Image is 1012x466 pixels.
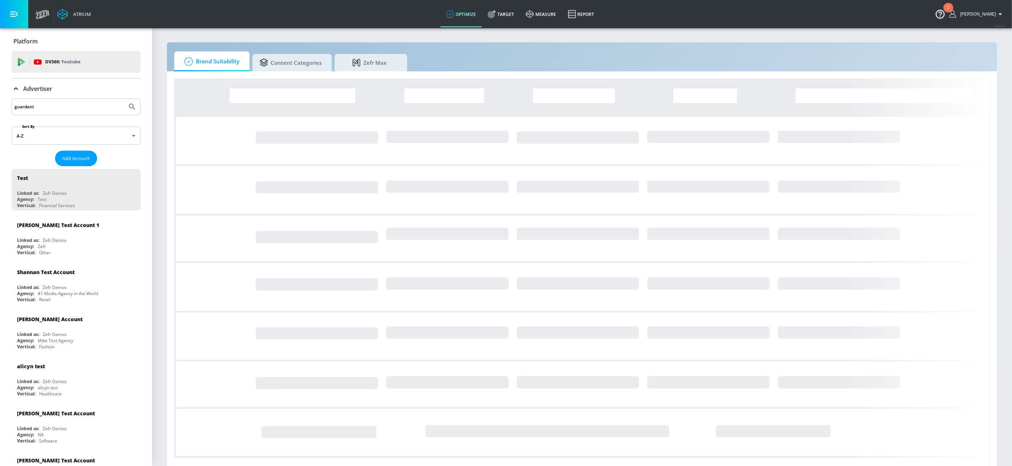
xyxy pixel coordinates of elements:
div: Zefr Demos [43,237,67,243]
div: Agency: [17,337,34,344]
div: Financial Services [39,202,75,209]
div: Linked as: [17,284,39,290]
div: NA [38,432,44,438]
div: Test [38,196,46,202]
div: Zefr Demos [43,378,67,385]
a: Atrium [57,9,91,20]
div: Vertical: [17,391,35,397]
a: Report [562,1,600,27]
div: DV360: Youtube [12,51,141,73]
div: #1 Media Agency in the World [38,290,98,297]
div: Fashion [39,344,55,350]
span: Brand Suitability [181,53,239,70]
div: Vertical: [17,344,35,350]
div: Linked as: [17,190,39,196]
div: Linked as: [17,378,39,385]
div: Zefr [38,243,46,249]
span: Zefr Max [342,54,397,71]
div: alicyn test [38,385,58,391]
div: TestLinked as:Zefr DemosAgency:TestVertical:Financial Services [12,169,141,210]
div: alicyn testLinked as:Zefr DemosAgency:alicyn testVertical:Healthcare [12,357,141,399]
div: Healthcare [39,391,62,397]
div: [PERSON_NAME] AccountLinked as:Zefr DemosAgency:Mike Test AgencyVertical:Fashion [12,310,141,352]
div: Vertical: [17,202,35,209]
div: Other [39,249,51,256]
div: Zefr Demos [43,425,67,432]
div: Zefr Demos [43,331,67,337]
div: Platform [12,31,141,51]
button: [PERSON_NAME] [949,10,1005,18]
div: Vertical: [17,438,35,444]
div: Shannan Test AccountLinked as:Zefr DemosAgency:#1 Media Agency in the WorldVertical:Retail [12,263,141,305]
div: Linked as: [17,425,39,432]
div: Zefr Demos [43,284,67,290]
span: login as: ashley.jan@zefr.com [957,12,996,17]
div: Vertical: [17,297,35,303]
div: Linked as: [17,331,39,337]
div: Agency: [17,196,34,202]
div: Mike Test Agency [38,337,73,344]
p: DV360: [45,58,80,66]
p: Youtube [61,58,80,66]
p: Platform [13,37,38,45]
div: Test [17,175,28,181]
div: Retail [39,297,50,303]
span: Content Categories [260,54,322,71]
p: Advertiser [23,85,52,93]
div: A-Z [12,127,141,145]
button: Submit Search [124,99,140,115]
div: [PERSON_NAME] Test Account 1Linked as:Zefr DemosAgency:ZefrVertical:Other [12,216,141,257]
span: Add Account [62,154,90,163]
div: Vertical: [17,249,35,256]
div: [PERSON_NAME] Test Account [17,410,95,417]
div: Zefr Demos [43,190,67,196]
span: v 4.25.2 [995,24,1005,28]
div: Linked as: [17,237,39,243]
a: Target [482,1,520,27]
div: [PERSON_NAME] Test Account [17,457,95,464]
div: alicyn test [17,363,45,370]
a: measure [520,1,562,27]
div: Agency: [17,432,34,438]
div: [PERSON_NAME] Test AccountLinked as:Zefr DemosAgency:NAVertical:Software [12,404,141,446]
div: [PERSON_NAME] Test Account 1 [17,222,99,228]
div: Atrium [70,11,91,17]
button: Add Account [55,151,97,166]
button: Open Resource Center, 2 new notifications [930,4,950,24]
div: Software [39,438,57,444]
label: Sort By [21,124,36,129]
div: [PERSON_NAME] Account [17,316,83,323]
a: optimize [440,1,482,27]
div: Agency: [17,243,34,249]
div: Shannan Test Account [17,269,75,276]
input: Search by name [14,102,124,112]
div: Advertiser [12,79,141,99]
div: Agency: [17,385,34,391]
div: Agency: [17,290,34,297]
div: 2 [947,8,950,17]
